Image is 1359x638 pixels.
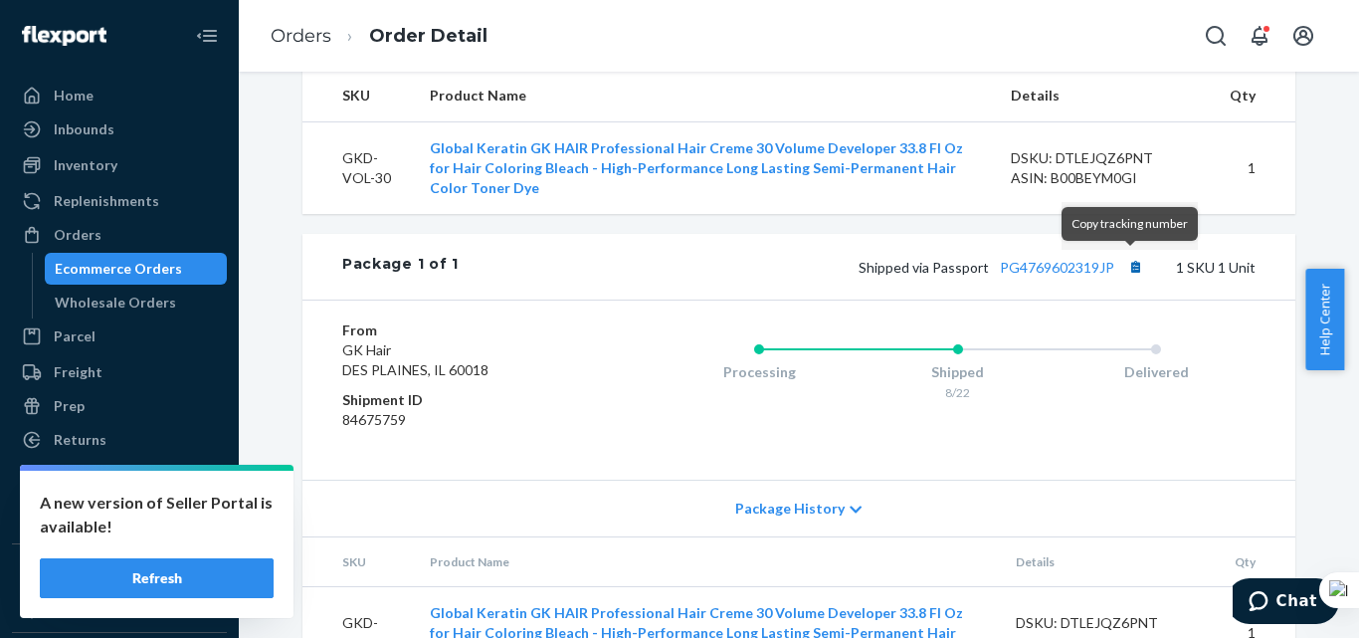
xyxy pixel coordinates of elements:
[271,25,331,47] a: Orders
[342,320,580,340] dt: From
[12,149,227,181] a: Inventory
[54,155,117,175] div: Inventory
[55,293,176,313] div: Wholesale Orders
[1305,269,1344,370] button: Help Center
[12,600,227,624] a: Add Integration
[1011,148,1198,168] div: DSKU: DTLEJQZ6PNT
[735,499,845,519] span: Package History
[1283,16,1323,56] button: Open account menu
[54,396,85,416] div: Prep
[859,259,1148,276] span: Shipped via Passport
[414,70,996,122] th: Product Name
[55,259,182,279] div: Ecommerce Orders
[1214,70,1295,122] th: Qty
[302,70,414,122] th: SKU
[342,390,580,410] dt: Shipment ID
[12,80,227,111] a: Home
[1000,259,1114,276] a: PG4769602319JP
[1214,122,1295,215] td: 1
[54,362,102,382] div: Freight
[40,491,274,538] p: A new version of Seller Portal is available!
[1000,537,1219,587] th: Details
[12,113,227,145] a: Inbounds
[12,320,227,352] a: Parcel
[1122,254,1148,280] button: Copy tracking number
[12,185,227,217] a: Replenishments
[54,430,106,450] div: Returns
[302,122,414,215] td: GKD-VOL-30
[12,390,227,422] a: Prep
[12,219,227,251] a: Orders
[12,560,227,592] button: Integrations
[54,225,101,245] div: Orders
[995,70,1214,122] th: Details
[54,86,94,106] div: Home
[1240,16,1279,56] button: Open notifications
[187,16,227,56] button: Close Navigation
[1057,362,1256,382] div: Delivered
[1071,216,1188,231] span: Copy tracking number
[54,191,159,211] div: Replenishments
[459,254,1256,280] div: 1 SKU 1 Unit
[12,496,227,528] a: Billing
[45,287,228,319] a: Wholesale Orders
[859,362,1058,382] div: Shipped
[12,424,227,456] a: Returns
[369,25,487,47] a: Order Detail
[45,253,228,285] a: Ecommerce Orders
[1011,168,1198,188] div: ASIN: B00BEYM0GI
[342,254,459,280] div: Package 1 of 1
[1233,578,1339,628] iframe: Opens a widget where you can chat to one of our agents
[430,139,963,196] a: Global Keratin GK HAIR Professional Hair Creme 30 Volume Developer 33.8 Fl Oz for Hair Coloring B...
[40,558,274,598] button: Refresh
[1196,16,1236,56] button: Open Search Box
[342,341,488,378] span: GK Hair DES PLAINES, IL 60018
[12,356,227,388] a: Freight
[54,326,96,346] div: Parcel
[12,460,227,492] a: Reporting
[54,119,114,139] div: Inbounds
[1016,613,1203,633] div: DSKU: DTLEJQZ6PNT
[22,26,106,46] img: Flexport logo
[414,537,1000,587] th: Product Name
[1219,537,1295,587] th: Qty
[342,410,580,430] dd: 84675759
[255,7,503,66] ol: breadcrumbs
[660,362,859,382] div: Processing
[859,384,1058,401] div: 8/22
[302,537,414,587] th: SKU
